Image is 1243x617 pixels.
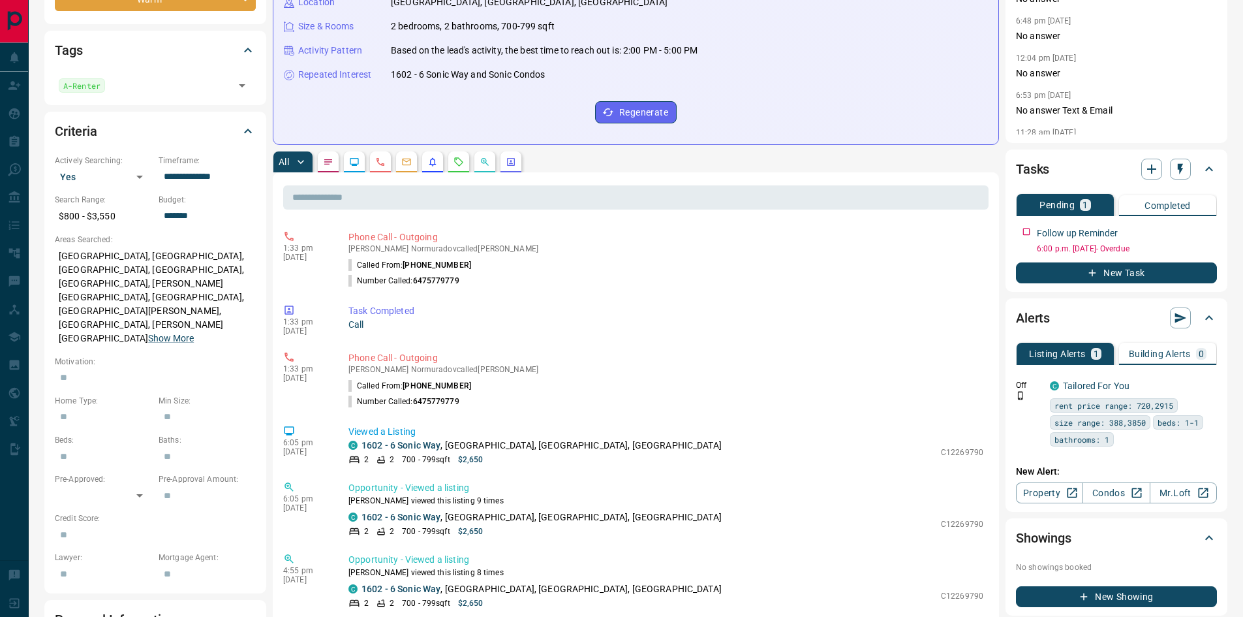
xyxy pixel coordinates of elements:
p: Motivation: [55,356,256,368]
svg: Lead Browsing Activity [349,157,360,167]
span: size range: 388,3850 [1054,416,1146,429]
div: Showings [1016,522,1217,554]
p: 700 - 799 sqft [402,526,450,537]
p: [DATE] [283,447,329,456]
a: Property [1016,483,1083,503]
svg: Calls [375,157,386,167]
p: Phone Call - Outgoing [348,351,983,365]
p: No answer [1016,29,1217,43]
p: $800 - $3,550 [55,206,152,227]
span: [PHONE_NUMBER] [403,261,471,270]
svg: Push Notification Only [1016,391,1025,400]
p: 700 - 799 sqft [402,597,450,609]
p: No showings booked [1016,562,1217,573]
p: Lawyer: [55,552,152,563]
a: 1602 - 6 Sonic Way [361,440,440,451]
p: 700 - 799 sqft [402,454,450,466]
p: Min Size: [159,395,256,407]
a: 1602 - 6 Sonic Way [361,512,440,522]
p: Call [348,318,983,332]
p: [DATE] [283,373,329,383]
p: [PERSON_NAME] Normuradov called [PERSON_NAME] [348,244,983,253]
p: 12:04 pm [DATE] [1016,54,1076,63]
svg: Listing Alerts [427,157,438,167]
p: Actively Searching: [55,155,152,166]
p: 2 [364,526,369,537]
div: Tags [55,35,256,66]
p: 0 [1199,349,1204,358]
span: 6475779779 [413,397,459,406]
p: $2,650 [458,526,483,537]
span: beds: 1-1 [1158,416,1199,429]
p: New Alert: [1016,465,1217,479]
button: Open [233,76,251,95]
p: Beds: [55,434,152,446]
p: 6:05 pm [283,438,329,447]
p: Listing Alerts [1029,349,1086,358]
p: C12269790 [941,518,983,530]
p: 2 bedrooms, 2 bathrooms, 700-799 sqft [391,20,555,33]
p: Opportunity - Viewed a listing [348,553,983,567]
p: 1:33 pm [283,364,329,373]
p: [DATE] [283,253,329,262]
p: [DATE] [283,326,329,336]
p: Search Range: [55,194,152,206]
button: Show More [148,332,194,345]
p: Opportunity - Viewed a listing [348,481,983,495]
p: Viewed a Listing [348,425,983,439]
p: Number Called: [348,275,459,287]
div: Criteria [55,116,256,147]
p: No answer Text & Email [1016,104,1217,118]
p: [PERSON_NAME] Normuradov called [PERSON_NAME] [348,365,983,374]
p: C12269790 [941,590,983,602]
p: [PERSON_NAME] viewed this listing 8 times [348,567,983,578]
p: Budget: [159,194,256,206]
p: , [GEOGRAPHIC_DATA], [GEOGRAPHIC_DATA], [GEOGRAPHIC_DATA] [361,511,722,524]
button: New Task [1016,262,1217,283]
p: 1:33 pm [283,244,329,253]
p: [DATE] [283,575,329,584]
span: A-Renter [63,79,100,92]
p: Building Alerts [1129,349,1191,358]
div: condos.ca [348,584,358,593]
p: 6:53 pm [DATE] [1016,91,1071,100]
div: condos.ca [348,441,358,450]
div: Yes [55,166,152,187]
p: 6:00 p.m. [DATE] - Overdue [1037,243,1217,255]
p: Mortgage Agent: [159,552,256,563]
p: 11:28 am [DATE] [1016,128,1076,137]
p: Pre-Approval Amount: [159,473,256,485]
span: bathrooms: 1 [1054,433,1109,446]
p: [PERSON_NAME] viewed this listing 9 times [348,495,983,507]
p: 1 [1082,200,1088,210]
p: Phone Call - Outgoing [348,230,983,244]
span: [PHONE_NUMBER] [403,381,471,390]
p: 2 [390,526,394,537]
p: Credit Score: [55,513,256,524]
p: , [GEOGRAPHIC_DATA], [GEOGRAPHIC_DATA], [GEOGRAPHIC_DATA] [361,439,722,452]
h2: Alerts [1016,308,1050,328]
p: Areas Searched: [55,234,256,245]
span: rent price range: 720,2915 [1054,399,1173,412]
p: 6:05 pm [283,494,329,503]
p: [DATE] [283,503,329,513]
h2: Tags [55,40,82,61]
p: C12269790 [941,447,983,458]
svg: Requests [453,157,464,167]
p: 1 [1094,349,1099,358]
p: Baths: [159,434,256,446]
p: Activity Pattern [298,44,362,57]
svg: Emails [401,157,412,167]
p: Task Completed [348,304,983,318]
p: 4:55 pm [283,566,329,575]
button: New Showing [1016,586,1217,607]
svg: Agent Actions [506,157,516,167]
p: Pending [1039,200,1075,210]
h2: Tasks [1016,159,1049,180]
p: Size & Rooms [298,20,354,33]
svg: Opportunities [480,157,490,167]
p: Based on the lead's activity, the best time to reach out is: 2:00 PM - 5:00 PM [391,44,698,57]
svg: Notes [323,157,333,167]
p: Follow up Reminder [1037,227,1118,240]
a: Mr.Loft [1150,483,1217,503]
